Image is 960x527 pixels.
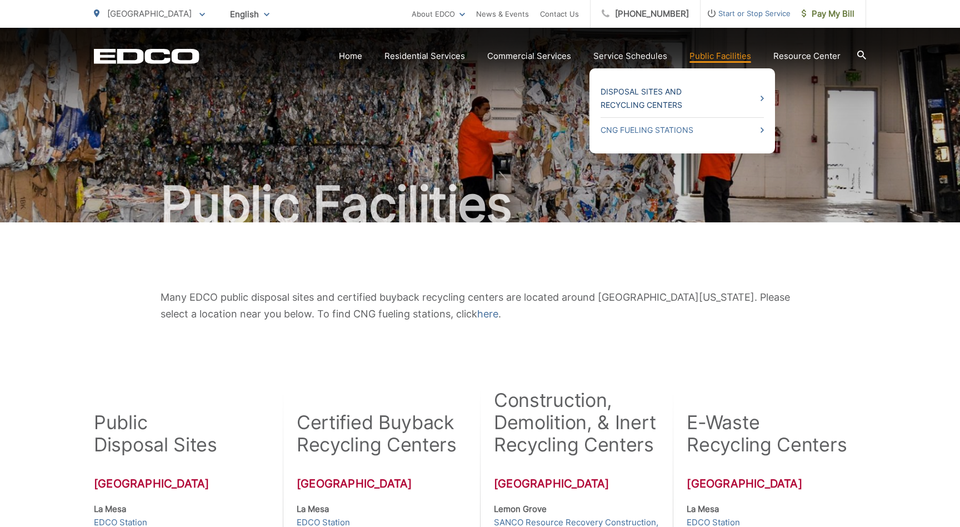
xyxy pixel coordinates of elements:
h3: [GEOGRAPHIC_DATA] [494,477,659,490]
strong: La Mesa [297,504,329,514]
span: Many EDCO public disposal sites and certified buyback recycling centers are located around [GEOGR... [161,291,790,320]
span: [GEOGRAPHIC_DATA] [107,8,192,19]
h2: E-Waste Recycling Centers [687,411,847,456]
h3: [GEOGRAPHIC_DATA] [297,477,458,490]
a: Residential Services [384,49,465,63]
h1: Public Facilities [94,177,866,232]
a: Home [339,49,362,63]
a: EDCD logo. Return to the homepage. [94,48,199,64]
a: CNG Fueling Stations [601,123,764,137]
span: Pay My Bill [802,7,854,21]
span: English [222,4,278,24]
a: Service Schedules [593,49,667,63]
h3: [GEOGRAPHIC_DATA] [687,477,866,490]
strong: Lemon Grove [494,504,547,514]
h2: Certified Buyback Recycling Centers [297,411,458,456]
strong: La Mesa [94,504,126,514]
a: Public Facilities [689,49,751,63]
h3: [GEOGRAPHIC_DATA] [94,477,269,490]
a: Contact Us [540,7,579,21]
h2: Construction, Demolition, & Inert Recycling Centers [494,389,659,456]
a: here [477,306,498,322]
a: About EDCO [412,7,465,21]
a: News & Events [476,7,529,21]
a: Disposal Sites and Recycling Centers [601,85,764,112]
a: Commercial Services [487,49,571,63]
strong: La Mesa [687,504,719,514]
h2: Public Disposal Sites [94,411,217,456]
a: Resource Center [773,49,841,63]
